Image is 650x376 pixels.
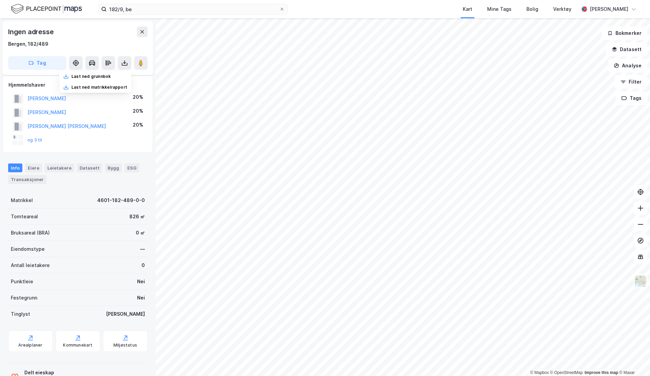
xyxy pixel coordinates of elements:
[133,93,143,101] div: 20%
[106,310,145,318] div: [PERSON_NAME]
[142,261,145,269] div: 0
[602,26,647,40] button: Bokmerker
[18,342,42,348] div: Arealplaner
[585,370,618,375] a: Improve this map
[107,4,279,14] input: Søk på adresse, matrikkel, gårdeiere, leietakere eller personer
[616,91,647,105] button: Tags
[133,121,143,129] div: 20%
[11,245,45,253] div: Eiendomstype
[8,81,147,89] div: Hjemmelshaver
[616,344,650,376] iframe: Chat Widget
[8,40,48,48] div: Bergen, 182/489
[129,213,145,221] div: 826 ㎡
[615,75,647,89] button: Filter
[11,294,37,302] div: Festegrunn
[133,107,143,115] div: 20%
[113,342,137,348] div: Miljøstatus
[77,163,102,172] div: Datasett
[608,59,647,72] button: Analyse
[136,229,145,237] div: 0 ㎡
[137,294,145,302] div: Nei
[8,56,66,70] button: Tag
[8,26,55,37] div: Ingen adresse
[11,310,30,318] div: Tinglyst
[11,261,50,269] div: Antall leietakere
[11,278,33,286] div: Punktleie
[553,5,571,13] div: Verktøy
[125,163,139,172] div: ESG
[487,5,512,13] div: Mine Tags
[11,229,50,237] div: Bruksareal (BRA)
[71,74,111,79] div: Last ned grunnbok
[105,163,122,172] div: Bygg
[137,278,145,286] div: Nei
[140,245,145,253] div: —
[11,196,33,204] div: Matrikkel
[25,163,42,172] div: Eiere
[616,344,650,376] div: Kontrollprogram for chat
[606,43,647,56] button: Datasett
[8,163,22,172] div: Info
[45,163,74,172] div: Leietakere
[550,370,583,375] a: OpenStreetMap
[97,196,145,204] div: 4601-182-489-0-0
[8,175,46,184] div: Transaksjoner
[634,275,647,288] img: Z
[11,213,38,221] div: Tomteareal
[11,3,82,15] img: logo.f888ab2527a4732fd821a326f86c7f29.svg
[63,342,92,348] div: Kommunekart
[463,5,472,13] div: Kart
[590,5,628,13] div: [PERSON_NAME]
[530,370,549,375] a: Mapbox
[526,5,538,13] div: Bolig
[71,85,127,90] div: Last ned matrikkelrapport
